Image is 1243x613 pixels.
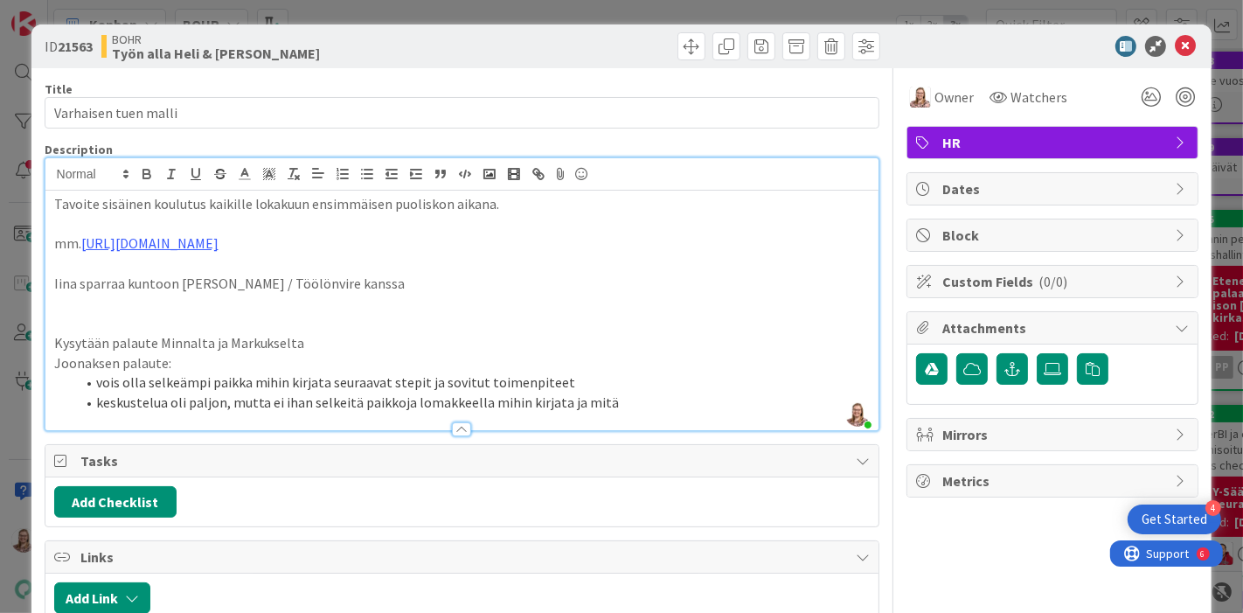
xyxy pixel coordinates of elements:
span: Mirrors [942,424,1166,445]
span: Support [37,3,80,24]
span: Owner [934,87,974,108]
div: 4 [1205,500,1221,516]
div: Open Get Started checklist, remaining modules: 4 [1128,505,1221,534]
span: Watchers [1010,87,1067,108]
p: mm. [54,233,871,254]
b: 21563 [58,38,93,55]
span: Metrics [942,470,1166,491]
span: ID [45,36,93,57]
span: Tasks [80,450,848,471]
div: 6 [91,7,95,21]
a: [URL][DOMAIN_NAME] [81,234,219,252]
div: Get Started [1142,511,1207,528]
img: IH [910,87,931,108]
span: ( 0/0 ) [1038,273,1067,290]
span: Description [45,142,113,157]
p: Kysytään palaute Minnalta ja Markukselta [54,333,871,353]
label: Title [45,81,73,97]
li: keskustelua oli paljon, mutta ei ihan selkeitä paikkoja lomakkeella mihin kirjata ja mitä [75,393,871,413]
span: Custom Fields [942,271,1166,292]
p: Iina sparraa kuntoon [PERSON_NAME] / Töölönvire kanssa [54,274,871,294]
img: u1oSlNWHtmyPkjPT1f4AEcgBjqggb0ez.jpg [845,402,870,427]
button: Add Checklist [54,486,177,518]
span: HR [942,132,1166,153]
input: type card name here... [45,97,880,129]
li: vois olla selkeämpi paikka mihin kirjata seuraavat stepit ja sovitut toimenpiteet [75,373,871,393]
p: Tavoite sisäinen koulutus kaikille lokakuun ensimmäisen puoliskon aikana. [54,194,871,214]
span: Dates [942,178,1166,199]
span: Block [942,225,1166,246]
p: Joonaksen palaute: [54,353,871,373]
span: BOHR [112,32,321,46]
span: Links [80,547,848,568]
span: Attachments [942,317,1166,338]
b: Työn alla Heli & [PERSON_NAME] [112,46,321,60]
